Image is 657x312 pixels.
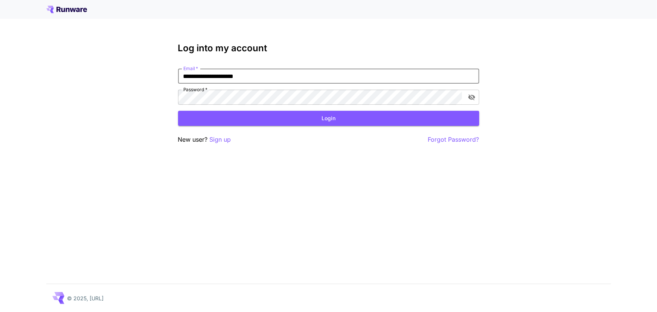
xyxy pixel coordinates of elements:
[183,65,198,72] label: Email
[428,135,479,144] button: Forgot Password?
[178,43,479,54] h3: Log into my account
[67,294,104,302] p: © 2025, [URL]
[210,135,231,144] button: Sign up
[183,86,207,93] label: Password
[178,135,231,144] p: New user?
[465,90,479,104] button: toggle password visibility
[178,111,479,126] button: Login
